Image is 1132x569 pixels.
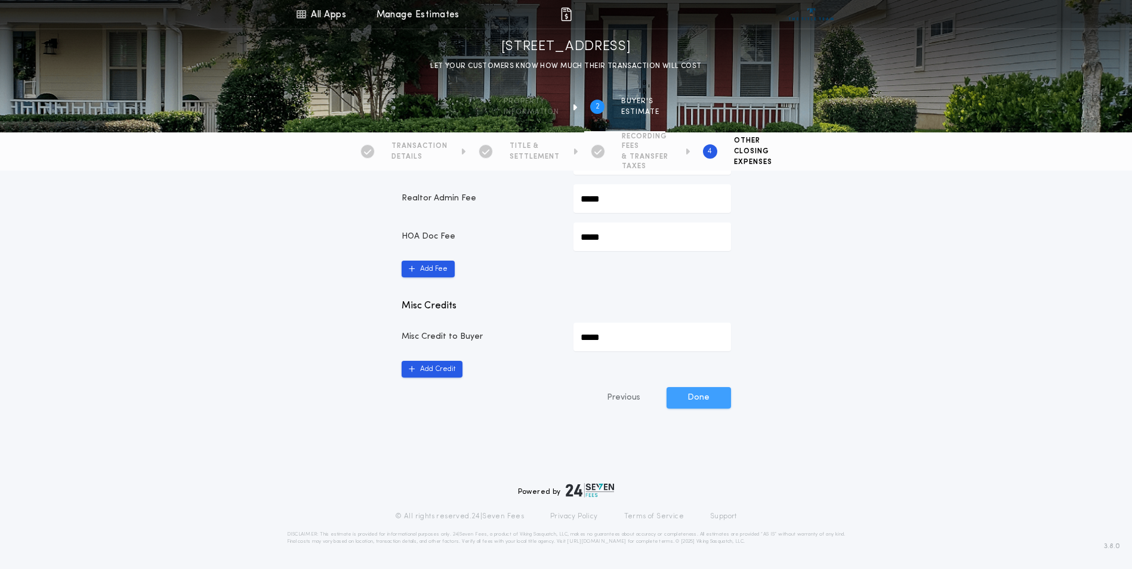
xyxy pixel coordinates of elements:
span: RECORDING FEES [622,132,672,151]
span: SETTLEMENT [510,152,560,162]
span: & TRANSFER TAXES [622,152,672,171]
img: vs-icon [789,8,834,20]
img: img [559,7,573,21]
a: Terms of Service [624,512,684,521]
h2: 2 [596,102,600,112]
a: Support [710,512,737,521]
button: Done [667,387,731,409]
h1: [STREET_ADDRESS] [501,38,631,57]
span: information [504,107,559,117]
span: OTHER [734,136,772,146]
span: TRANSACTION [391,141,448,151]
span: Property [504,97,559,106]
p: Realtor Admin Fee [402,193,559,205]
span: DETAILS [391,152,448,162]
span: ESTIMATE [621,107,659,117]
a: Privacy Policy [550,512,598,521]
p: HOA Doc Fee [402,231,559,243]
span: BUYER'S [621,97,659,106]
a: [URL][DOMAIN_NAME] [567,539,626,544]
span: CLOSING [734,147,772,156]
div: Powered by [518,483,615,497]
p: Misc Credit to Buyer [402,331,559,343]
p: Misc Credits [402,299,731,313]
p: LET YOUR CUSTOMERS KNOW HOW MUCH THEIR TRANSACTION WILL COST [430,60,701,72]
img: logo [566,483,615,497]
button: Add Fee [402,261,455,277]
h2: 4 [708,147,712,156]
p: © All rights reserved. 24|Seven Fees [395,512,524,521]
button: Add Credit [402,361,462,378]
span: TITLE & [510,141,560,151]
p: DISCLAIMER: This estimate is provided for informational purposes only. 24|Seven Fees, a product o... [287,531,846,545]
span: 3.8.0 [1104,541,1120,552]
button: Previous [583,387,664,409]
span: EXPENSES [734,157,772,167]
